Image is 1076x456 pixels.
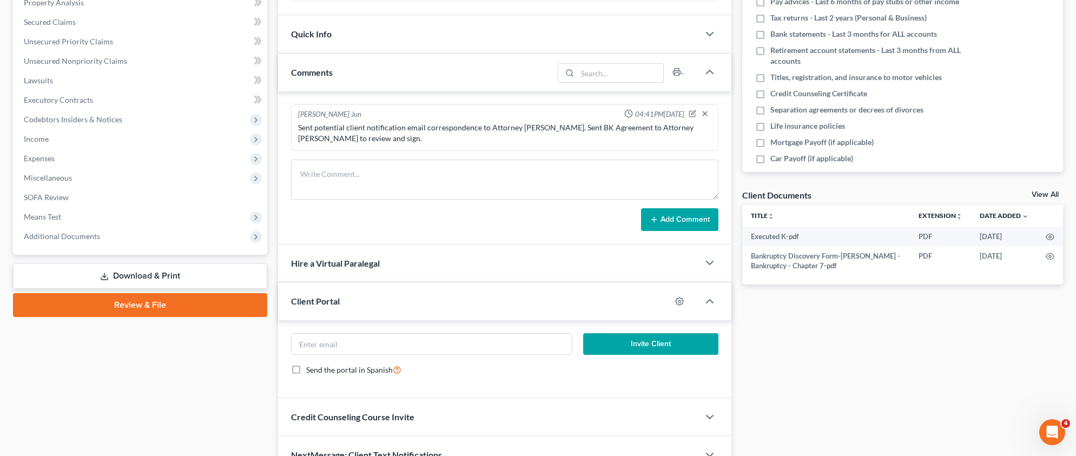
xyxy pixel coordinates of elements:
a: Titleunfold_more [751,212,774,220]
i: expand_more [1022,213,1028,220]
span: Miscellaneous [24,173,72,182]
span: Income [24,134,49,143]
span: Client Portal [291,296,340,306]
a: Executory Contracts [15,90,267,110]
i: unfold_more [956,213,962,220]
span: Unsecured Priority Claims [24,37,113,46]
a: Secured Claims [15,12,267,32]
td: PDF [910,227,971,246]
span: Bank statements - Last 3 months for ALL accounts [770,29,937,39]
td: Executed K-pdf [742,227,910,246]
a: View All [1032,191,1059,199]
span: Mortgage Payoff (if applicable) [770,137,874,148]
a: Download & Print [13,263,267,289]
td: [DATE] [971,227,1037,246]
span: Retirement account statements - Last 3 months from ALL accounts [770,45,974,67]
span: SOFA Review [24,193,69,202]
div: Sent potential client notification email correspondence to Attorney [PERSON_NAME]. Sent BK Agreem... [298,122,711,144]
td: [DATE] [971,246,1037,276]
button: Add Comment [641,208,718,231]
td: Bankruptcy Discovery Form-[PERSON_NAME] - Bankruptcy - Chapter 7-pdf [742,246,910,276]
a: Date Added expand_more [980,212,1028,220]
a: Extensionunfold_more [919,212,962,220]
span: Quick Info [291,29,332,39]
span: Secured Claims [24,17,76,27]
span: Tax returns - Last 2 years (Personal & Business) [770,12,927,23]
span: Credit Counseling Certificate [770,88,867,99]
td: PDF [910,246,971,276]
span: Life insurance policies [770,121,845,131]
div: [PERSON_NAME] Jun [298,109,361,120]
div: Client Documents [742,189,811,201]
a: SOFA Review [15,188,267,207]
span: 4 [1061,419,1070,428]
span: Additional Documents [24,232,100,241]
a: Unsecured Nonpriority Claims [15,51,267,71]
i: unfold_more [768,213,774,220]
span: Car Payoff (if applicable) [770,153,853,164]
a: Review & File [13,293,267,317]
button: Invite Client [583,333,718,355]
span: Comments [291,67,333,77]
span: Unsecured Nonpriority Claims [24,56,127,65]
span: Separation agreements or decrees of divorces [770,104,923,115]
a: Lawsuits [15,71,267,90]
a: Unsecured Priority Claims [15,32,267,51]
input: Enter email [292,334,572,354]
span: Codebtors Insiders & Notices [24,115,122,124]
span: Lawsuits [24,76,53,85]
span: 04:41PM[DATE] [635,109,684,120]
iframe: Intercom live chat [1039,419,1065,445]
span: Expenses [24,154,55,163]
span: Titles, registration, and insurance to motor vehicles [770,72,942,83]
span: Means Test [24,212,61,221]
span: Credit Counseling Course Invite [291,412,414,422]
span: Send the portal in Spanish [306,365,393,374]
span: Executory Contracts [24,95,93,104]
span: Hire a Virtual Paralegal [291,258,380,268]
input: Search... [578,64,664,82]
